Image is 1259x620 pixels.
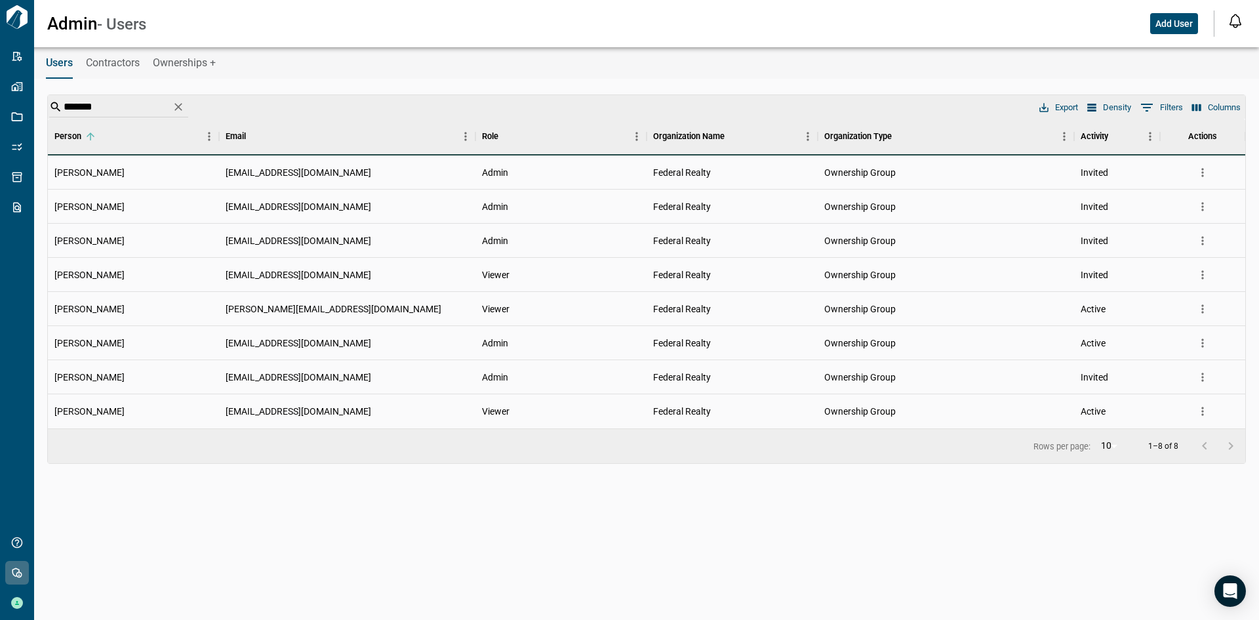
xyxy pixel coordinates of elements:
span: Federal Realty [653,166,711,179]
span: Invited [1081,234,1108,247]
div: Role [475,118,647,155]
button: Select columns [1189,99,1244,116]
span: Ownership Group [824,371,896,384]
div: Organization Type [818,118,1074,155]
button: Open notification feed [1225,10,1246,31]
span: Viewer [482,268,510,281]
div: Person [54,118,81,155]
span: [EMAIL_ADDRESS][DOMAIN_NAME] [226,166,371,179]
span: [EMAIL_ADDRESS][DOMAIN_NAME] [226,268,371,281]
div: Open Intercom Messenger [1214,575,1246,607]
button: Show filters [1137,97,1186,118]
span: [EMAIL_ADDRESS][DOMAIN_NAME] [226,234,371,247]
div: Organization Type [824,118,892,155]
button: Sort [1108,127,1127,146]
span: [PERSON_NAME] [54,234,125,247]
span: Invited [1081,166,1108,179]
span: Ownership Group [824,268,896,281]
span: Admin [482,234,508,247]
div: Email [226,118,246,155]
button: Menu [199,127,219,146]
button: Sort [246,127,264,146]
button: Menu [627,127,647,146]
span: Admin [482,371,508,384]
button: more [1193,163,1212,182]
div: 10 [1096,436,1127,455]
span: Federal Realty [653,302,711,316]
span: Ownership Group [824,302,896,316]
span: Admin [482,337,508,350]
span: [PERSON_NAME] [54,268,125,281]
span: Viewer [482,302,510,316]
span: [PERSON_NAME] [54,337,125,350]
span: Ownerships + [153,56,216,70]
span: Invited [1081,371,1108,384]
span: Federal Realty [653,234,711,247]
button: Sort [498,127,517,146]
span: Federal Realty [653,371,711,384]
span: Users [46,56,73,70]
span: Viewer [482,405,510,418]
span: Contractors [86,56,140,70]
button: Menu [1140,127,1160,146]
span: Federal Realty [653,268,711,281]
span: Admin [482,200,508,213]
button: Sort [725,127,743,146]
span: [PERSON_NAME][EMAIL_ADDRESS][DOMAIN_NAME] [226,302,441,316]
div: Search [49,96,188,119]
span: Federal Realty [653,405,711,418]
div: Actions [1188,118,1217,155]
button: Menu [456,127,475,146]
span: [PERSON_NAME] [54,166,125,179]
p: Rows per page: [1033,442,1090,451]
span: [PERSON_NAME] [54,405,125,418]
span: Active [1081,337,1106,350]
span: Invited [1081,200,1108,213]
button: more [1193,265,1212,285]
span: [EMAIL_ADDRESS][DOMAIN_NAME] [226,337,371,350]
button: Sort [81,127,100,146]
span: Active [1081,302,1106,316]
span: Ownership Group [824,337,896,350]
button: more [1193,367,1212,387]
span: [PERSON_NAME] [54,302,125,316]
span: Federal Realty [653,337,711,350]
div: Organization Name [647,118,818,155]
span: Ownership Group [824,200,896,213]
span: Active [1081,405,1106,418]
button: Sort [892,127,910,146]
div: base tabs [33,47,1259,79]
button: Export [1036,99,1081,116]
span: [PERSON_NAME] [54,200,125,213]
span: Ownership Group [824,234,896,247]
div: Role [482,118,498,155]
div: Organization Name [653,118,725,155]
button: Menu [1054,127,1074,146]
button: Add User [1150,13,1198,34]
span: [PERSON_NAME] [54,371,125,384]
div: Actions [1160,118,1245,155]
span: Ownership Group [824,166,896,179]
span: [EMAIL_ADDRESS][DOMAIN_NAME] [226,371,371,384]
span: [EMAIL_ADDRESS][DOMAIN_NAME] [226,200,371,213]
span: Admin [47,14,97,33]
div: Person [48,118,219,155]
span: Add User [1155,17,1193,30]
span: [EMAIL_ADDRESS][DOMAIN_NAME] [226,405,371,418]
p: 1–8 of 8 [1148,442,1178,451]
div: Activity [1074,118,1159,155]
button: more [1193,299,1212,319]
span: - Users [97,15,146,33]
span: Admin [482,166,508,179]
span: Invited [1081,268,1108,281]
button: more [1193,333,1212,353]
button: Clear [169,97,188,117]
button: more [1193,197,1212,217]
button: more [1193,231,1212,251]
span: Ownership Group [824,405,896,418]
button: Menu [798,127,818,146]
div: Activity [1081,118,1108,155]
div: Email [219,118,475,155]
button: more [1193,402,1212,421]
button: Density [1084,99,1134,116]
